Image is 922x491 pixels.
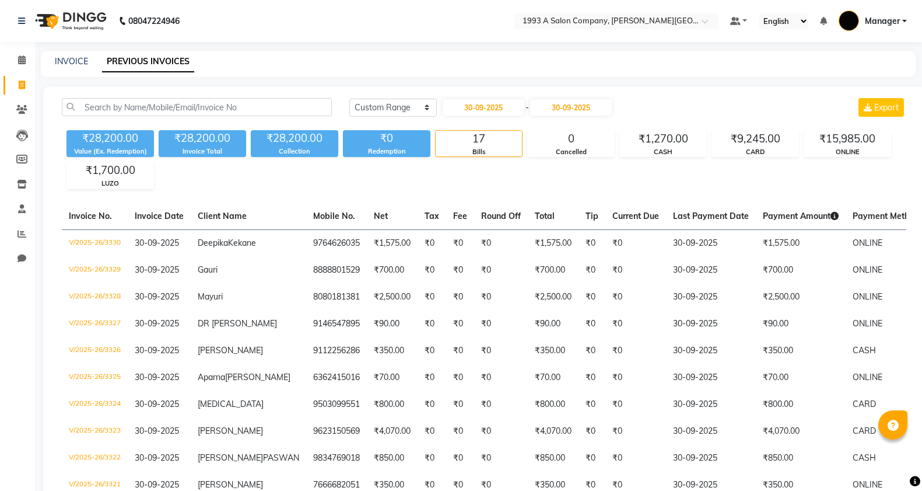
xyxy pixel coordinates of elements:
[474,284,528,311] td: ₹0
[198,452,263,463] span: [PERSON_NAME]
[763,211,839,221] span: Payment Amount
[666,284,756,311] td: 30-09-2025
[263,452,299,463] span: PASWAN
[474,364,528,391] td: ₹0
[225,372,290,382] span: [PERSON_NAME]
[198,264,218,275] span: Gauri
[62,257,128,284] td: V/2025-26/3329
[666,337,756,364] td: 30-09-2025
[306,311,367,337] td: 9146547895
[55,56,88,67] a: INVOICE
[198,238,228,248] span: Deepika
[712,147,798,157] div: CARD
[102,51,194,72] a: PREVIOUS INVOICES
[62,445,128,472] td: V/2025-26/3322
[605,284,666,311] td: ₹0
[446,229,474,257] td: ₹0
[228,238,256,248] span: Kekane
[853,238,882,248] span: ONLINE
[853,399,876,409] span: CARD
[313,211,355,221] span: Mobile No.
[666,364,756,391] td: 30-09-2025
[756,229,846,257] td: ₹1,575.00
[474,311,528,337] td: ₹0
[535,211,555,221] span: Total
[853,291,882,302] span: ONLINE
[474,257,528,284] td: ₹0
[525,102,529,114] span: -
[446,418,474,445] td: ₹0
[528,229,579,257] td: ₹1,575.00
[418,364,446,391] td: ₹0
[579,445,605,472] td: ₹0
[306,445,367,472] td: 9834769018
[367,284,418,311] td: ₹2,500.00
[67,162,153,179] div: ₹1,700.00
[605,364,666,391] td: ₹0
[62,364,128,391] td: V/2025-26/3325
[605,391,666,418] td: ₹0
[374,211,388,221] span: Net
[443,99,524,116] input: Start Date
[853,479,882,490] span: ONLINE
[853,426,876,436] span: CARD
[666,311,756,337] td: 30-09-2025
[306,418,367,445] td: 9623150569
[874,102,899,113] span: Export
[367,364,418,391] td: ₹70.00
[579,284,605,311] td: ₹0
[804,147,891,157] div: ONLINE
[62,337,128,364] td: V/2025-26/3326
[69,211,112,221] span: Invoice No.
[367,391,418,418] td: ₹800.00
[66,130,154,147] div: ₹28,200.00
[605,337,666,364] td: ₹0
[666,445,756,472] td: 30-09-2025
[530,99,612,116] input: End Date
[251,147,338,156] div: Collection
[579,311,605,337] td: ₹0
[367,311,418,337] td: ₹90.00
[159,130,246,147] div: ₹28,200.00
[858,98,904,117] button: Export
[756,257,846,284] td: ₹700.00
[528,337,579,364] td: ₹350.00
[62,98,332,116] input: Search by Name/Mobile/Email/Invoice No
[666,257,756,284] td: 30-09-2025
[66,147,154,156] div: Value (Ex. Redemption)
[135,264,179,275] span: 30-09-2025
[306,391,367,418] td: 9503099551
[135,399,179,409] span: 30-09-2025
[418,311,446,337] td: ₹0
[446,337,474,364] td: ₹0
[620,147,706,157] div: CASH
[605,418,666,445] td: ₹0
[865,15,900,27] span: Manager
[474,337,528,364] td: ₹0
[446,391,474,418] td: ₹0
[343,130,430,147] div: ₹0
[418,337,446,364] td: ₹0
[853,318,882,329] span: ONLINE
[62,229,128,257] td: V/2025-26/3330
[198,426,263,436] span: [PERSON_NAME]
[804,131,891,147] div: ₹15,985.00
[474,229,528,257] td: ₹0
[418,445,446,472] td: ₹0
[756,284,846,311] td: ₹2,500.00
[446,284,474,311] td: ₹0
[367,257,418,284] td: ₹700.00
[853,452,876,463] span: CASH
[756,337,846,364] td: ₹350.00
[306,337,367,364] td: 9112256286
[666,418,756,445] td: 30-09-2025
[367,445,418,472] td: ₹850.00
[839,11,859,31] img: Manager
[418,229,446,257] td: ₹0
[62,391,128,418] td: V/2025-26/3324
[528,284,579,311] td: ₹2,500.00
[528,391,579,418] td: ₹800.00
[586,211,598,221] span: Tip
[135,318,179,329] span: 30-09-2025
[528,445,579,472] td: ₹850.00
